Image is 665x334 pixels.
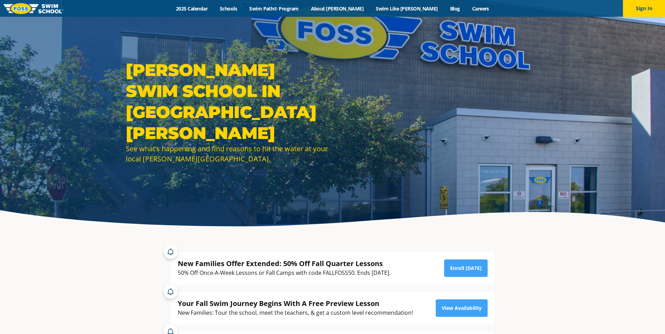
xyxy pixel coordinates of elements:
[444,5,466,12] a: Blog
[4,3,63,14] img: FOSS Swim School Logo
[126,60,329,144] h1: [PERSON_NAME] Swim School in [GEOGRAPHIC_DATA][PERSON_NAME]
[214,5,243,12] a: Schools
[444,259,488,277] a: Enroll [DATE]
[466,5,495,12] a: Careers
[170,5,214,12] a: 2025 Calendar
[243,5,305,12] a: Swim Path® Program
[126,144,329,164] div: See what’s happening and find reasons to hit the water at your local [PERSON_NAME][GEOGRAPHIC_DATA].
[178,308,413,318] div: New Families: Tour the school, meet the teachers, & get a custom level recommendation!
[370,5,444,12] a: Swim Like [PERSON_NAME]
[178,259,391,268] div: New Families Offer Extended: 50% Off Fall Quarter Lessons
[436,299,488,317] a: View Availability
[178,268,391,278] div: 50% Off Once-A-Week Lessons or Fall Camps with code FALLFOSS50. Ends [DATE].
[305,5,370,12] a: About [PERSON_NAME]
[178,299,413,308] div: Your Fall Swim Journey Begins With A Free Preview Lesson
